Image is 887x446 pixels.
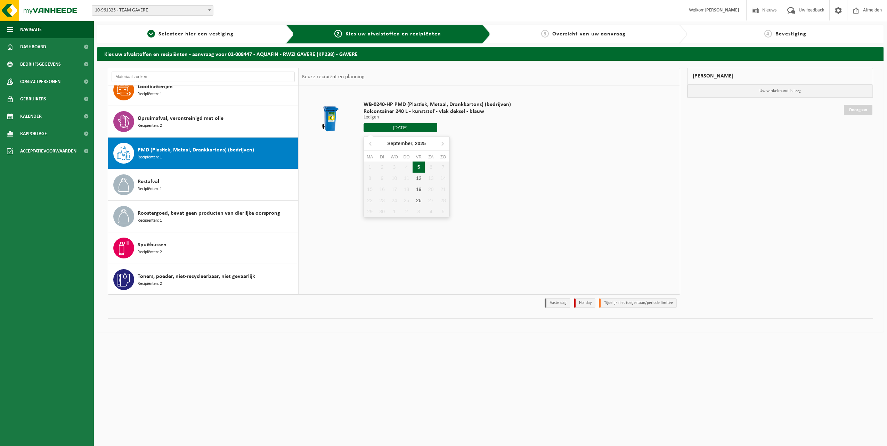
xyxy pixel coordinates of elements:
[158,31,234,37] span: Selecteer hier een vestiging
[101,30,280,38] a: 1Selecteer hier een vestiging
[138,241,166,249] span: Spuitbussen
[364,101,511,108] span: WB-0240-HP PMD (Plastiek, Metaal, Drankkartons) (bedrijven)
[138,272,255,281] span: Toners, poeder, niet-recycleerbaar, niet gevaarlijk
[413,173,425,184] div: 12
[413,184,425,195] div: 19
[415,141,426,146] i: 2025
[775,31,806,37] span: Bevestiging
[138,281,162,287] span: Recipiënten: 2
[413,154,425,160] div: vr
[138,146,254,154] span: PMD (Plastiek, Metaal, Drankkartons) (bedrijven)
[138,91,162,98] span: Recipiënten: 1
[108,106,298,138] button: Opruimafval, verontreinigd met olie Recipiënten: 2
[413,206,425,217] div: 3
[92,6,213,15] span: 10-961325 - TEAM GAVERE
[112,72,295,82] input: Materiaal zoeken
[20,108,42,125] span: Kalender
[541,30,549,38] span: 3
[437,154,449,160] div: zo
[138,209,280,217] span: Roostergoed, bevat geen producten van dierlijke oorsprong
[138,114,223,123] span: Opruimafval, verontreinigd met olie
[400,154,413,160] div: do
[364,108,511,115] span: Rolcontainer 240 L - kunststof - vlak deksel - blauw
[705,8,739,13] strong: [PERSON_NAME]
[364,123,437,132] input: Selecteer datum
[20,73,60,90] span: Contactpersonen
[138,83,173,91] span: Loodbatterijen
[687,68,873,84] div: [PERSON_NAME]
[552,31,626,37] span: Overzicht van uw aanvraag
[364,115,511,120] p: Ledigen
[388,154,400,160] div: wo
[376,154,388,160] div: di
[413,162,425,173] div: 5
[108,138,298,169] button: PMD (Plastiek, Metaal, Drankkartons) (bedrijven) Recipiënten: 1
[20,56,61,73] span: Bedrijfsgegevens
[97,47,884,60] h2: Kies uw afvalstoffen en recipiënten - aanvraag voor 02-008447 - AQUAFIN - RWZI GAVERE (KP238) - G...
[384,138,429,149] div: September,
[687,84,873,98] p: Uw winkelmand is leeg
[574,298,595,308] li: Holiday
[138,217,162,224] span: Recipiënten: 1
[764,30,772,38] span: 4
[545,298,570,308] li: Vaste dag
[108,169,298,201] button: Restafval Recipiënten: 1
[20,125,47,142] span: Rapportage
[108,232,298,264] button: Spuitbussen Recipiënten: 2
[20,142,76,160] span: Acceptatievoorwaarden
[147,30,155,38] span: 1
[138,249,162,256] span: Recipiënten: 2
[138,177,159,186] span: Restafval
[138,186,162,192] span: Recipiënten: 1
[364,154,376,160] div: ma
[844,105,872,115] a: Doorgaan
[599,298,677,308] li: Tijdelijk niet toegestaan/période limitée
[108,264,298,295] button: Toners, poeder, niet-recycleerbaar, niet gevaarlijk Recipiënten: 2
[413,195,425,206] div: 26
[425,154,437,160] div: za
[138,123,162,129] span: Recipiënten: 2
[20,38,46,56] span: Dashboard
[108,201,298,232] button: Roostergoed, bevat geen producten van dierlijke oorsprong Recipiënten: 1
[334,30,342,38] span: 2
[92,5,213,16] span: 10-961325 - TEAM GAVERE
[138,154,162,161] span: Recipiënten: 1
[345,31,441,37] span: Kies uw afvalstoffen en recipiënten
[108,74,298,106] button: Loodbatterijen Recipiënten: 1
[20,21,42,38] span: Navigatie
[299,68,368,85] div: Keuze recipiënt en planning
[20,90,46,108] span: Gebruikers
